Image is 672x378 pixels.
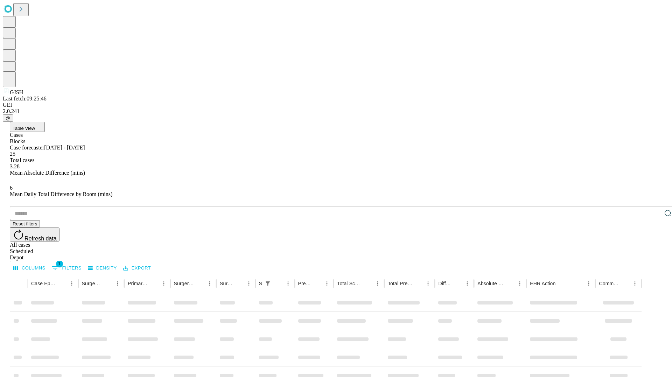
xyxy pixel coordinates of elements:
span: GJSH [10,89,23,95]
button: Sort [453,279,462,288]
span: Case forecaster [10,145,44,150]
div: Comments [599,281,619,286]
button: Menu [584,279,594,288]
button: Sort [273,279,283,288]
span: Mean Daily Total Difference by Room (mins) [10,191,112,197]
button: Reset filters [10,220,40,227]
button: Menu [159,279,169,288]
div: 1 active filter [263,279,273,288]
button: Refresh data [10,227,59,241]
span: 3.28 [10,163,20,169]
button: Table View [10,122,45,132]
span: Refresh data [24,236,57,241]
button: Sort [620,279,630,288]
button: Menu [244,279,254,288]
div: Total Predicted Duration [388,281,413,286]
button: Density [86,263,119,274]
span: @ [6,115,10,121]
button: Menu [423,279,433,288]
span: [DATE] - [DATE] [44,145,85,150]
span: Last fetch: 09:25:46 [3,96,47,101]
span: Mean Absolute Difference (mins) [10,170,85,176]
button: Sort [195,279,205,288]
span: Reset filters [13,221,37,226]
div: Primary Service [128,281,148,286]
button: Menu [205,279,215,288]
div: Scheduled In Room Duration [259,281,262,286]
button: Sort [312,279,322,288]
button: Show filters [50,262,83,274]
div: Total Scheduled Duration [337,281,362,286]
div: Case Epic Id [31,281,56,286]
div: EHR Action [530,281,555,286]
button: @ [3,114,13,122]
button: Sort [556,279,566,288]
button: Sort [363,279,373,288]
button: Export [121,263,153,274]
div: Surgery Name [174,281,194,286]
span: 1 [56,260,63,267]
div: Absolute Difference [477,281,504,286]
button: Menu [113,279,122,288]
div: Difference [438,281,452,286]
button: Menu [515,279,525,288]
button: Sort [234,279,244,288]
button: Sort [413,279,423,288]
button: Sort [57,279,67,288]
span: 6 [10,185,13,191]
div: GEI [3,102,669,108]
button: Menu [322,279,332,288]
div: Predicted In Room Duration [298,281,312,286]
button: Menu [67,279,77,288]
button: Sort [103,279,113,288]
span: Table View [13,126,35,131]
button: Select columns [12,263,47,274]
button: Sort [505,279,515,288]
button: Menu [630,279,640,288]
button: Menu [462,279,472,288]
button: Menu [373,279,383,288]
div: Surgery Date [220,281,233,286]
div: Surgeon Name [82,281,102,286]
span: 25 [10,151,15,157]
div: 2.0.241 [3,108,669,114]
button: Menu [283,279,293,288]
button: Sort [149,279,159,288]
button: Show filters [263,279,273,288]
span: Total cases [10,157,34,163]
